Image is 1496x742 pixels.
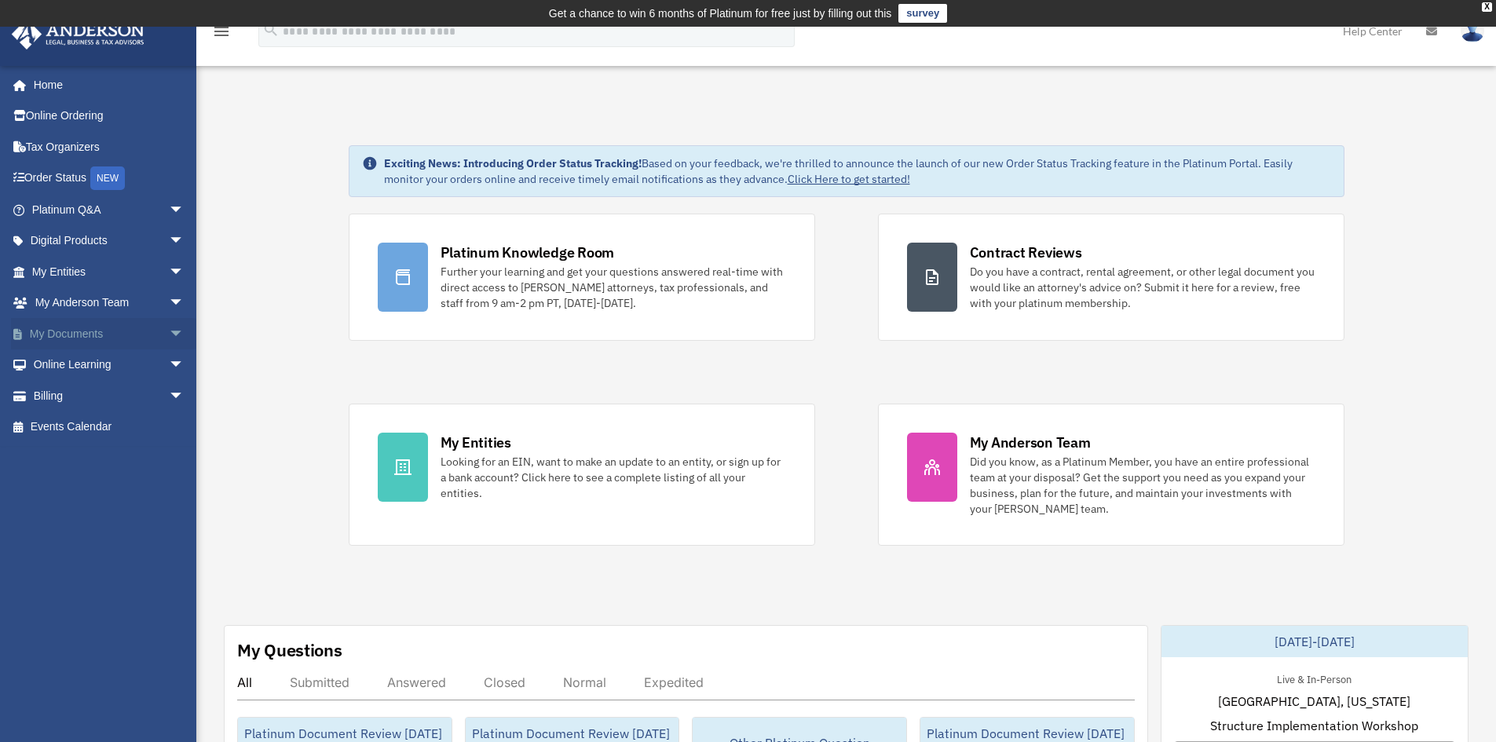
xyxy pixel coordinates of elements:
a: My Anderson Team Did you know, as a Platinum Member, you have an entire professional team at your... [878,404,1344,546]
a: Tax Organizers [11,131,208,163]
span: [GEOGRAPHIC_DATA], [US_STATE] [1218,692,1410,711]
i: menu [212,22,231,41]
img: Anderson Advisors Platinum Portal [7,19,149,49]
div: Answered [387,674,446,690]
div: close [1482,2,1492,12]
a: Home [11,69,200,101]
div: Do you have a contract, rental agreement, or other legal document you would like an attorney's ad... [970,264,1315,311]
a: survey [898,4,947,23]
span: arrow_drop_down [169,287,200,320]
a: My Anderson Teamarrow_drop_down [11,287,208,319]
span: arrow_drop_down [169,380,200,412]
div: Submitted [290,674,349,690]
div: NEW [90,166,125,190]
img: User Pic [1461,20,1484,42]
div: My Anderson Team [970,433,1091,452]
strong: Exciting News: Introducing Order Status Tracking! [384,156,642,170]
a: Online Learningarrow_drop_down [11,349,208,381]
span: Structure Implementation Workshop [1210,716,1418,735]
div: [DATE]-[DATE] [1161,626,1468,657]
i: search [262,21,280,38]
div: Normal [563,674,606,690]
a: Contract Reviews Do you have a contract, rental agreement, or other legal document you would like... [878,214,1344,341]
a: My Entitiesarrow_drop_down [11,256,208,287]
a: Platinum Knowledge Room Further your learning and get your questions answered real-time with dire... [349,214,815,341]
a: Online Ordering [11,101,208,132]
div: Did you know, as a Platinum Member, you have an entire professional team at your disposal? Get th... [970,454,1315,517]
div: Further your learning and get your questions answered real-time with direct access to [PERSON_NAM... [441,264,786,311]
a: My Documentsarrow_drop_down [11,318,208,349]
span: arrow_drop_down [169,225,200,258]
a: Click Here to get started! [788,172,910,186]
a: Events Calendar [11,411,208,443]
a: Digital Productsarrow_drop_down [11,225,208,257]
span: arrow_drop_down [169,194,200,226]
a: menu [212,27,231,41]
a: Order StatusNEW [11,163,208,195]
div: Closed [484,674,525,690]
div: All [237,674,252,690]
div: Expedited [644,674,704,690]
div: Based on your feedback, we're thrilled to announce the launch of our new Order Status Tracking fe... [384,155,1331,187]
div: Get a chance to win 6 months of Platinum for free just by filling out this [549,4,892,23]
div: Live & In-Person [1264,670,1364,686]
div: Contract Reviews [970,243,1082,262]
div: Looking for an EIN, want to make an update to an entity, or sign up for a bank account? Click her... [441,454,786,501]
div: Platinum Knowledge Room [441,243,615,262]
span: arrow_drop_down [169,318,200,350]
div: My Questions [237,638,342,662]
a: Billingarrow_drop_down [11,380,208,411]
a: My Entities Looking for an EIN, want to make an update to an entity, or sign up for a bank accoun... [349,404,815,546]
span: arrow_drop_down [169,256,200,288]
span: arrow_drop_down [169,349,200,382]
a: Platinum Q&Aarrow_drop_down [11,194,208,225]
div: My Entities [441,433,511,452]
